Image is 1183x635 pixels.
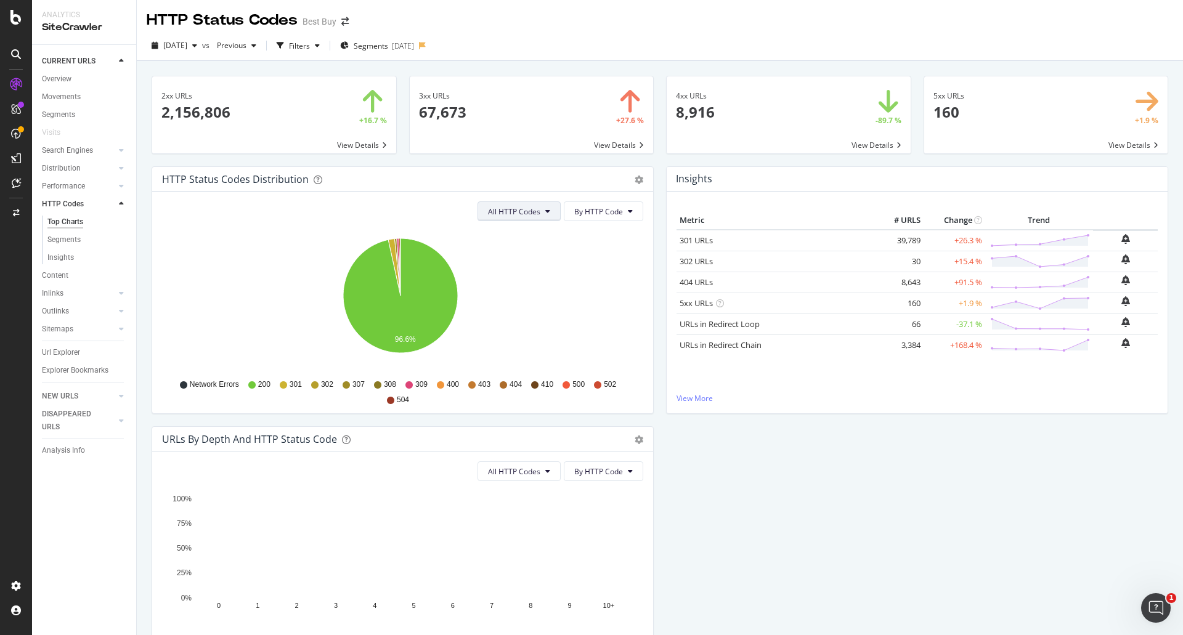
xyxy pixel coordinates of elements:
[924,211,985,230] th: Change
[162,231,639,374] svg: A chart.
[321,379,333,390] span: 302
[568,602,572,610] text: 9
[42,364,128,377] a: Explorer Bookmarks
[42,126,73,139] a: Visits
[1121,234,1130,244] div: bell-plus
[42,408,104,434] div: DISAPPEARED URLS
[42,10,126,20] div: Analytics
[924,251,985,272] td: +15.4 %
[490,602,494,610] text: 7
[680,339,762,350] a: URLs in Redirect Chain
[42,305,115,318] a: Outlinks
[42,180,115,193] a: Performance
[1166,593,1176,603] span: 1
[334,602,338,610] text: 3
[924,293,985,313] td: +1.9 %
[604,379,616,390] span: 502
[47,216,128,229] a: Top Charts
[42,20,126,34] div: SiteCrawler
[47,233,81,246] div: Segments
[564,201,643,221] button: By HTTP Code
[295,602,299,610] text: 2
[181,594,192,602] text: 0%
[924,313,985,334] td: -37.1 %
[162,491,639,634] div: A chart.
[677,211,874,230] th: Metric
[1141,593,1171,623] iframe: Intercom live chat
[354,41,388,51] span: Segments
[42,198,115,211] a: HTTP Codes
[42,346,80,359] div: Url Explorer
[42,144,93,157] div: Search Engines
[173,495,192,503] text: 100%
[42,91,128,103] a: Movements
[680,235,713,246] a: 301 URLs
[680,256,713,267] a: 302 URLs
[303,15,336,28] div: Best Buy
[1121,338,1130,348] div: bell-plus
[680,277,713,288] a: 404 URLs
[42,408,115,434] a: DISAPPEARED URLS
[272,36,325,55] button: Filters
[397,395,409,405] span: 504
[341,17,349,26] div: arrow-right-arrow-left
[42,73,71,86] div: Overview
[335,36,419,55] button: Segments[DATE]
[451,602,455,610] text: 6
[42,269,128,282] a: Content
[147,10,298,31] div: HTTP Status Codes
[1121,275,1130,285] div: bell-plus
[384,379,396,390] span: 308
[42,346,128,359] a: Url Explorer
[924,230,985,251] td: +26.3 %
[42,287,63,300] div: Inlinks
[177,519,192,528] text: 75%
[290,379,302,390] span: 301
[572,379,585,390] span: 500
[42,180,85,193] div: Performance
[42,55,96,68] div: CURRENT URLS
[289,41,310,51] div: Filters
[42,198,84,211] div: HTTP Codes
[924,272,985,293] td: +91.5 %
[190,379,239,390] span: Network Errors
[42,91,81,103] div: Movements
[42,305,69,318] div: Outlinks
[42,390,115,403] a: NEW URLS
[412,602,415,610] text: 5
[162,173,309,185] div: HTTP Status Codes Distribution
[163,40,187,51] span: 2025 Aug. 19th
[42,55,115,68] a: CURRENT URLS
[1121,317,1130,327] div: bell-plus
[47,216,83,229] div: Top Charts
[478,379,490,390] span: 403
[874,313,924,334] td: 66
[874,334,924,355] td: 3,384
[352,379,365,390] span: 307
[677,393,1158,403] a: View More
[564,461,643,481] button: By HTTP Code
[447,379,459,390] span: 400
[680,297,713,309] a: 5xx URLs
[529,602,532,610] text: 8
[574,206,623,217] span: By HTTP Code
[478,461,561,481] button: All HTTP Codes
[415,379,428,390] span: 309
[478,201,561,221] button: All HTTP Codes
[874,230,924,251] td: 39,789
[395,336,416,344] text: 96.6%
[42,444,128,457] a: Analysis Info
[510,379,522,390] span: 404
[42,162,115,175] a: Distribution
[42,444,85,457] div: Analysis Info
[574,466,623,477] span: By HTTP Code
[676,171,712,187] h4: Insights
[162,433,337,445] div: URLs by Depth and HTTP Status Code
[47,251,74,264] div: Insights
[1121,296,1130,306] div: bell-plus
[680,318,760,330] a: URLs in Redirect Loop
[47,233,128,246] a: Segments
[42,144,115,157] a: Search Engines
[42,287,115,300] a: Inlinks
